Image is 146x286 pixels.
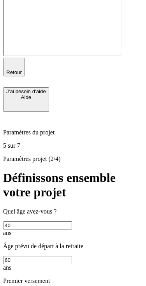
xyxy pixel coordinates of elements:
button: Retour [3,58,25,76]
p: Quel âge avez-vous ? [3,208,143,215]
div: J’ai besoin d'aide [6,88,46,94]
span: ans [3,264,11,271]
span: ans [3,230,11,236]
p: Premier versement [3,277,143,284]
p: Paramètres projet (2/4) [3,155,143,162]
h1: Définissons ensemble votre projet [3,171,143,199]
p: Âge prévu de départ à la retraite [3,243,143,250]
p: Paramètres du projet [3,129,143,136]
p: 5 sur 7 [3,142,143,149]
button: J’ai besoin d'aideAide [3,87,49,112]
div: Aide [6,94,46,100]
span: Retour [6,69,22,75]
